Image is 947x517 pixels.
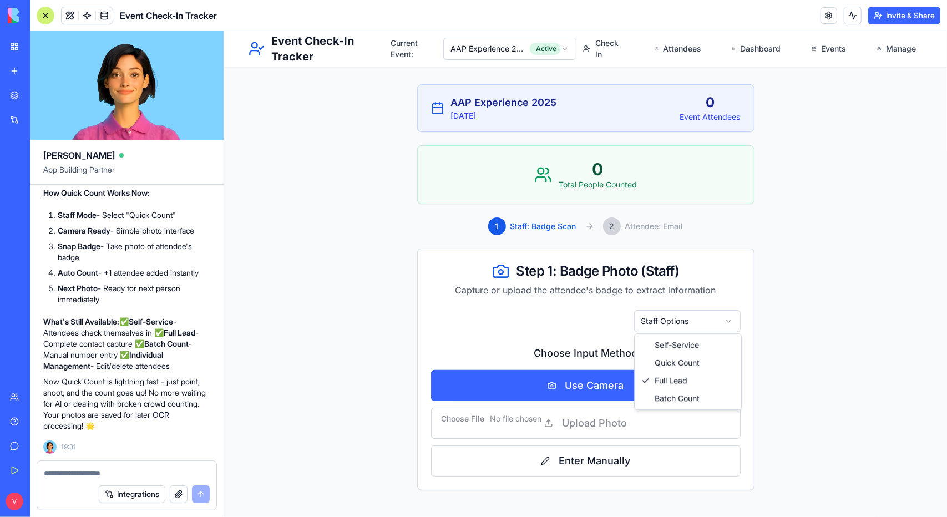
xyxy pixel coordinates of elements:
[164,328,195,337] strong: Full Lead
[43,317,119,326] strong: What's Still Available:
[431,326,475,337] span: Quick Count
[868,7,940,24] button: Invite & Share
[43,316,210,372] p: ✅ - Attendees check themselves in ✅ - Complete contact capture ✅ - Manual number entry ✅ - Edit/d...
[58,241,210,263] li: - Take photo of attendee's badge
[43,188,150,197] strong: How Quick Count Works Now:
[58,241,100,251] strong: Snap Badge
[58,283,98,293] strong: Next Photo
[43,149,115,162] span: [PERSON_NAME]
[431,362,475,373] span: Batch Count
[431,308,475,320] span: Self-Service
[144,339,189,348] strong: Batch Count
[61,443,76,452] span: 19:31
[8,8,77,23] img: logo
[129,317,173,326] strong: Self-Service
[120,9,217,22] span: Event Check-In Tracker
[58,225,210,236] li: - Simple photo interface
[99,485,165,503] button: Integrations
[43,164,210,184] span: App Building Partner
[58,226,110,235] strong: Camera Ready
[58,210,210,221] li: - Select "Quick Count"
[58,268,98,277] strong: Auto Count
[43,376,210,432] p: Now Quick Count is lightning fast - just point, shoot, and the count goes up! No more waiting for...
[43,440,57,454] img: Ella_00000_wcx2te.png
[431,344,463,355] span: Full Lead
[6,493,23,510] span: V
[58,267,210,278] li: - +1 attendee added instantly
[58,210,97,220] strong: Staff Mode
[58,283,210,305] li: - Ready for next person immediately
